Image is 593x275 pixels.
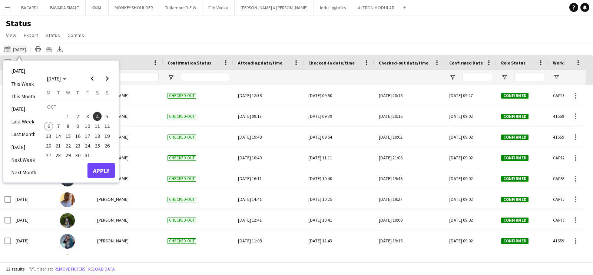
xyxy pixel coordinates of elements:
div: [DATE] 12:43 [308,231,370,251]
button: 25-10-2025 [92,141,102,150]
button: 18-10-2025 [92,131,102,141]
app-action-btn: Crew files as ZIP [44,45,53,54]
span: 2 [73,112,82,121]
span: Checked-out [168,218,196,223]
span: Checked-out [168,176,196,182]
button: 19-10-2025 [102,131,112,141]
span: 1 [64,112,73,121]
div: [DATE] 19:48 [238,127,299,147]
button: Previous month [85,71,100,86]
button: 09-10-2025 [73,121,83,131]
div: [DATE] 09:17 [238,106,299,126]
span: 10 [83,122,92,131]
div: [DATE] 09:02 [445,251,497,272]
span: Confirmation Status [168,60,211,66]
button: Tullamore D.E.W [159,0,202,15]
input: Role Status Filter Input [514,73,544,82]
span: Checked-out [168,155,196,161]
span: Checked-out [168,238,196,244]
span: S [96,89,99,96]
li: Next Week [7,153,41,166]
span: 16 [73,132,82,140]
button: [PERSON_NAME] & [PERSON_NAME] [235,0,314,15]
span: Confirmed [501,238,529,244]
div: [DATE] 19:15 [379,231,440,251]
div: [DATE] 09:02 [445,189,497,209]
button: 28-10-2025 [53,150,63,160]
span: [PERSON_NAME] [97,217,129,223]
td: OCT [44,102,112,112]
div: [DATE] [11,210,56,230]
button: 21-10-2025 [53,141,63,150]
div: [DATE] 09:27 [445,85,497,106]
span: 18 [93,132,102,140]
button: 16-10-2025 [73,131,83,141]
div: [DATE] 09:02 [445,210,497,230]
span: 1 filter set [34,266,53,272]
button: 11-10-2025 [92,121,102,131]
li: Last Week [7,115,41,128]
input: Confirmation Status Filter Input [181,73,229,82]
button: Indu Logistics [314,0,352,15]
span: 12 [103,122,112,131]
span: 25 [93,141,102,150]
span: Photo [60,60,73,66]
li: Next Month [7,166,41,179]
span: Status [46,32,60,39]
li: This Week [7,77,41,90]
span: Confirmed [501,218,529,223]
div: [DATE] 19:00 [379,210,440,230]
button: 08-10-2025 [63,121,73,131]
span: 14 [54,132,63,140]
button: 02-10-2025 [73,112,83,121]
span: Checked-out [168,93,196,99]
span: 13 [44,132,53,140]
span: W [66,89,70,96]
span: [PERSON_NAME] [97,238,129,243]
li: Last Month [7,128,41,140]
div: [DATE] 11:11 [308,148,370,168]
span: 29 [64,151,73,160]
button: 24-10-2025 [83,141,92,150]
button: BAVARIA SMALT [44,0,86,15]
button: Next month [100,71,115,86]
div: [DATE] 10:41 [308,210,370,230]
div: [DATE] 09:39 [308,106,370,126]
div: [DATE] [11,251,56,272]
button: 01-10-2025 [63,112,73,121]
button: 31-10-2025 [83,150,92,160]
input: Name Filter Input [110,73,159,82]
button: 12-10-2025 [102,121,112,131]
span: 11 [93,122,102,131]
a: View [3,30,19,40]
span: [PERSON_NAME] [97,196,129,202]
app-action-btn: Print [34,45,43,54]
span: 5 [103,112,112,121]
button: 03-10-2025 [83,112,92,121]
button: Remove filters [53,265,87,273]
span: Checked-out [168,114,196,119]
div: [DATE] 19:46 [379,168,440,189]
button: Open Filter Menu [501,74,508,81]
span: 26 [103,141,112,150]
img: Suzan Wanjiku [60,192,75,207]
button: Open Filter Menu [449,74,456,81]
button: BACARDI [15,0,44,15]
div: [DATE] 10:08 [308,251,370,272]
div: [DATE] 10:40 [308,168,370,189]
div: [DATE] [11,189,56,209]
span: Comms [67,32,84,39]
span: M [47,89,50,96]
div: [DATE] 11:08 [238,231,299,251]
span: 19 [103,132,112,140]
a: Status [43,30,63,40]
li: [DATE] [7,64,41,77]
span: 31 [83,151,92,160]
button: 10-10-2025 [83,121,92,131]
button: 14-10-2025 [53,131,63,141]
span: 17 [83,132,92,140]
span: Workforce ID [553,60,580,66]
div: [DATE] 09:54 [308,127,370,147]
span: T [57,89,60,96]
div: [DATE] 12:38 [238,85,299,106]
